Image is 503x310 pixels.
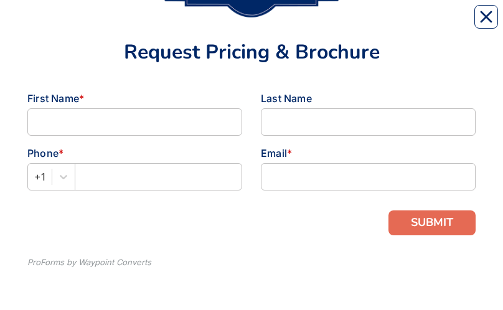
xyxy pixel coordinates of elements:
[388,210,476,235] button: SUBMIT
[27,92,79,105] span: First Name
[27,256,151,269] div: ProForms by Waypoint Converts
[27,42,476,62] div: Request Pricing & Brochure
[474,5,498,29] button: Close
[261,147,287,159] span: Email
[27,147,59,159] span: Phone
[261,92,312,105] span: Last Name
